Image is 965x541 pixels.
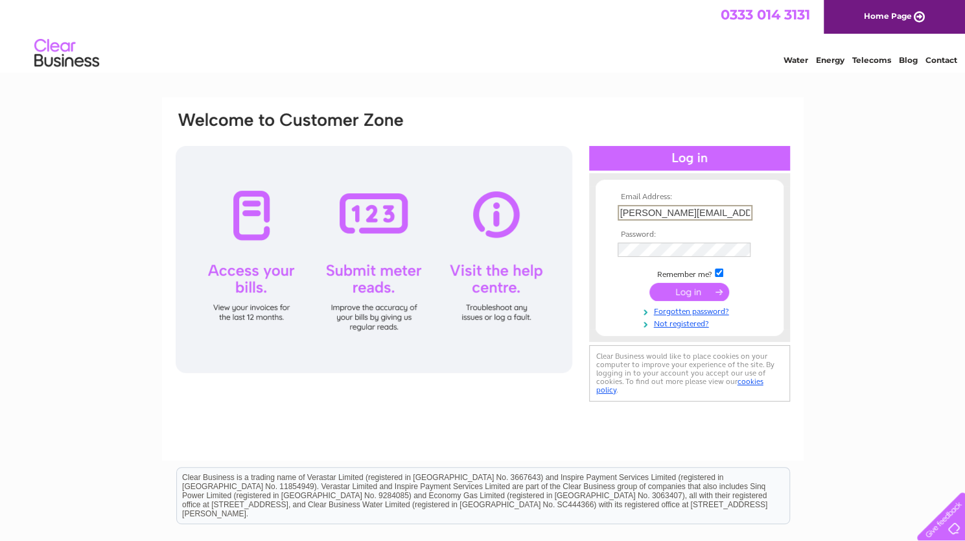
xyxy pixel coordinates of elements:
div: Clear Business is a trading name of Verastar Limited (registered in [GEOGRAPHIC_DATA] No. 3667643... [177,7,789,63]
a: cookies policy [596,377,763,394]
div: Clear Business would like to place cookies on your computer to improve your experience of the sit... [589,345,790,402]
a: Forgotten password? [618,304,765,317]
td: Remember me? [614,267,765,280]
a: Contact [925,55,957,65]
a: Water [784,55,808,65]
a: Energy [816,55,844,65]
a: Telecoms [852,55,891,65]
input: Submit [649,283,729,301]
a: 0333 014 3131 [721,6,810,23]
a: Blog [899,55,918,65]
img: logo.png [34,34,100,73]
a: Not registered? [618,317,765,329]
th: Email Address: [614,193,765,202]
th: Password: [614,230,765,239]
